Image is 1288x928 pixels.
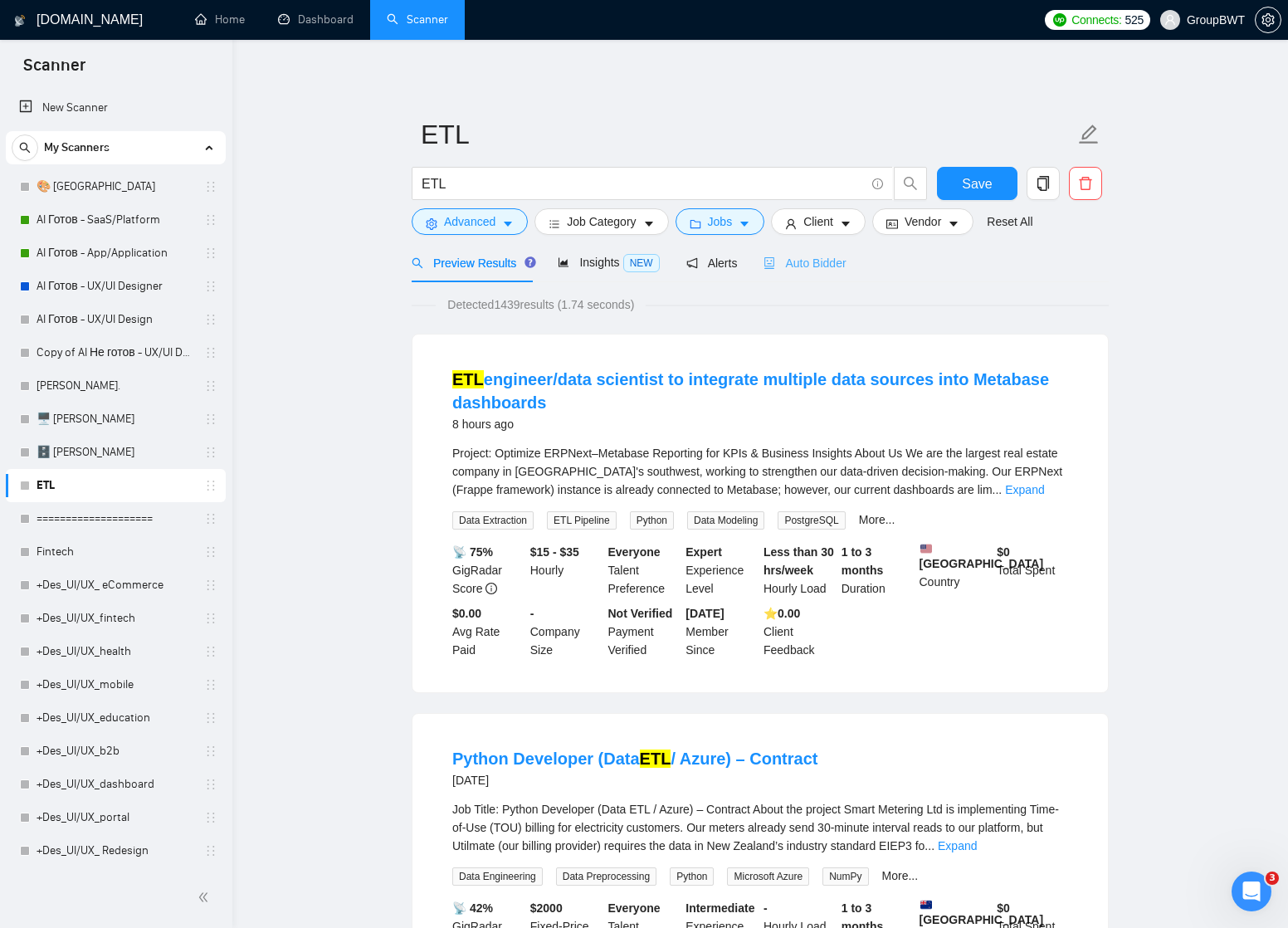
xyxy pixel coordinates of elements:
[12,142,37,154] span: search
[195,12,245,27] a: homeHome
[452,803,1059,852] span: Job Title: Python Developer (Data ETL / Azure) – Contract About the project Smart Metering Ltd is...
[37,701,194,735] a: +Des_UI/UX_education
[12,134,38,161] button: search
[886,217,898,230] span: idcard
[558,256,569,268] span: area-chart
[623,254,660,272] span: NEW
[764,607,800,620] b: ⭐️ 0.00
[1078,124,1100,145] span: edit
[204,844,217,857] span: holder
[452,444,1068,499] div: Project: Optimize ERPNext–Metabase Reporting for KPIs & Business Insights About Us We are the lar...
[444,212,495,231] span: Advanced
[687,511,764,530] span: Data Modeling
[204,479,217,492] span: holder
[1005,483,1044,496] a: Expand
[838,543,916,598] div: Duration
[37,170,194,203] a: 🎨 [GEOGRAPHIC_DATA]
[204,413,217,426] span: holder
[1053,13,1066,27] img: upwork-logo.png
[764,256,846,270] span: Auto Bidder
[422,173,865,194] input: Search Freelance Jobs...
[530,545,579,559] b: $15 - $35
[452,511,534,530] span: Data Extraction
[1071,11,1121,29] span: Connects:
[771,208,866,235] button: userClientcaret-down
[1027,167,1060,200] button: copy
[686,257,698,269] span: notification
[37,535,194,569] a: Fintech
[527,543,605,598] div: Hourly
[452,867,543,886] span: Data Engineering
[785,217,797,230] span: user
[685,545,722,559] b: Expert
[6,91,226,125] li: New Scanner
[937,167,1017,200] button: Save
[204,180,217,193] span: holder
[204,512,217,525] span: holder
[412,257,423,269] span: search
[920,543,1044,570] b: [GEOGRAPHIC_DATA]
[452,370,484,388] mark: ETL
[1070,176,1101,191] span: delete
[1125,11,1144,29] span: 525
[686,256,738,270] span: Alerts
[882,869,919,882] a: More...
[452,770,817,790] div: [DATE]
[452,447,1062,496] span: Project: Optimize ERPNext–Metabase Reporting for KPIs & Business Insights About Us We are the lar...
[204,612,217,625] span: holder
[204,645,217,658] span: holder
[387,12,448,27] a: searchScanner
[803,212,833,231] span: Client
[1069,167,1102,200] button: delete
[643,217,655,230] span: caret-down
[278,12,354,27] a: dashboardDashboard
[37,834,194,867] a: +Des_UI/UX_ Redesign
[1164,14,1176,26] span: user
[608,607,673,620] b: Not Verified
[37,369,194,403] a: [PERSON_NAME].
[872,208,973,235] button: idcardVendorcaret-down
[670,867,714,886] span: Python
[452,607,481,620] b: $0.00
[925,839,934,852] span: ...
[567,212,636,231] span: Job Category
[605,543,683,598] div: Talent Preference
[37,602,194,635] a: +Des_UI/UX_fintech
[558,256,659,269] span: Insights
[412,208,528,235] button: settingAdvancedcaret-down
[840,217,851,230] span: caret-down
[778,511,845,530] span: PostgreSQL
[37,768,194,801] a: +Des_UI/UX_dashboard
[449,604,527,659] div: Avg Rate Paid
[10,53,99,88] span: Scanner
[452,545,493,559] b: 📡 75%
[426,217,437,230] span: setting
[204,446,217,459] span: holder
[452,901,493,915] b: 📡 42%
[204,313,217,326] span: holder
[894,167,927,200] button: search
[204,280,217,293] span: holder
[44,131,110,164] span: My Scanners
[764,901,768,915] b: -
[859,513,895,526] a: More...
[905,212,941,231] span: Vendor
[530,901,563,915] b: $ 2000
[502,217,514,230] span: caret-down
[204,711,217,725] span: holder
[685,901,754,915] b: Intermediate
[1255,7,1281,33] button: setting
[872,178,883,189] span: info-circle
[485,583,497,594] span: info-circle
[37,203,194,237] a: AI Готов - SaaS/Platform
[204,579,217,592] span: holder
[1255,13,1281,27] a: setting
[421,114,1075,155] input: Scanner name...
[534,208,668,235] button: barsJob Categorycaret-down
[997,901,1010,915] b: $ 0
[37,735,194,768] a: +Des_UI/UX_b2b
[412,256,531,270] span: Preview Results
[204,213,217,227] span: holder
[690,217,701,230] span: folder
[37,403,194,436] a: 🖥️ [PERSON_NAME]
